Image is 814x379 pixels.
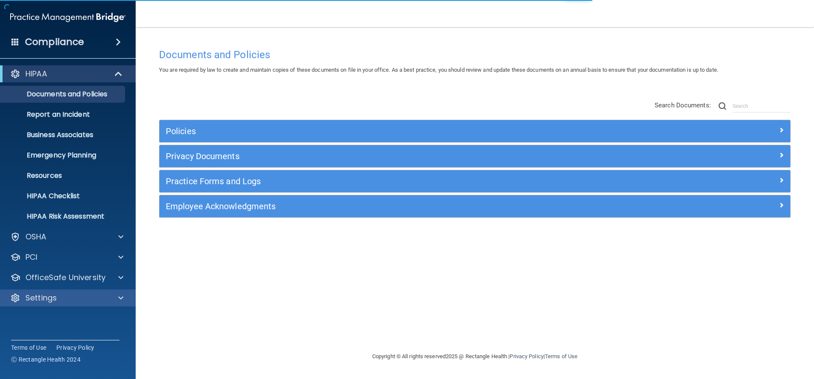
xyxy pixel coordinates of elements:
[25,69,47,79] p: HIPAA
[6,90,121,98] p: Documents and Policies
[11,343,46,352] a: Terms of Use
[733,100,791,112] input: Search
[166,124,784,138] a: Policies
[25,36,84,48] h4: Compliance
[510,353,543,359] a: Privacy Policy
[166,177,626,186] h5: Practice Forms and Logs
[6,171,121,180] p: Resources
[166,126,626,136] h5: Policies
[320,343,630,370] div: Copyright © All rights reserved 2025 @ Rectangle Health | |
[6,212,121,221] p: HIPAA Risk Assessment
[166,199,784,213] a: Employee Acknowledgments
[10,9,125,26] img: PMB logo
[545,353,577,359] a: Terms of Use
[166,174,784,188] a: Practice Forms and Logs
[11,355,81,364] span: Ⓒ Rectangle Health 2024
[25,252,37,262] p: PCI
[6,110,121,119] p: Report an Incident
[10,69,123,79] a: HIPAA
[56,343,95,352] a: Privacy Policy
[25,293,57,303] p: Settings
[667,319,804,353] iframe: Drift Widget Chat Controller
[166,152,626,161] h5: Privacy Documents
[159,49,791,60] h4: Documents and Policies
[25,232,47,242] p: OSHA
[6,192,121,200] p: HIPAA Checklist
[10,232,123,242] a: OSHA
[159,67,718,73] span: You are required by law to create and maintain copies of these documents on file in your office. ...
[10,252,123,262] a: PCI
[6,151,121,160] p: Emergency Planning
[6,131,121,139] p: Business Associates
[719,102,726,110] img: ic-search.3b580494.png
[166,149,784,163] a: Privacy Documents
[25,272,106,283] p: OfficeSafe University
[10,293,123,303] a: Settings
[655,101,711,109] span: Search Documents:
[10,272,123,283] a: OfficeSafe University
[166,202,626,211] h5: Employee Acknowledgments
